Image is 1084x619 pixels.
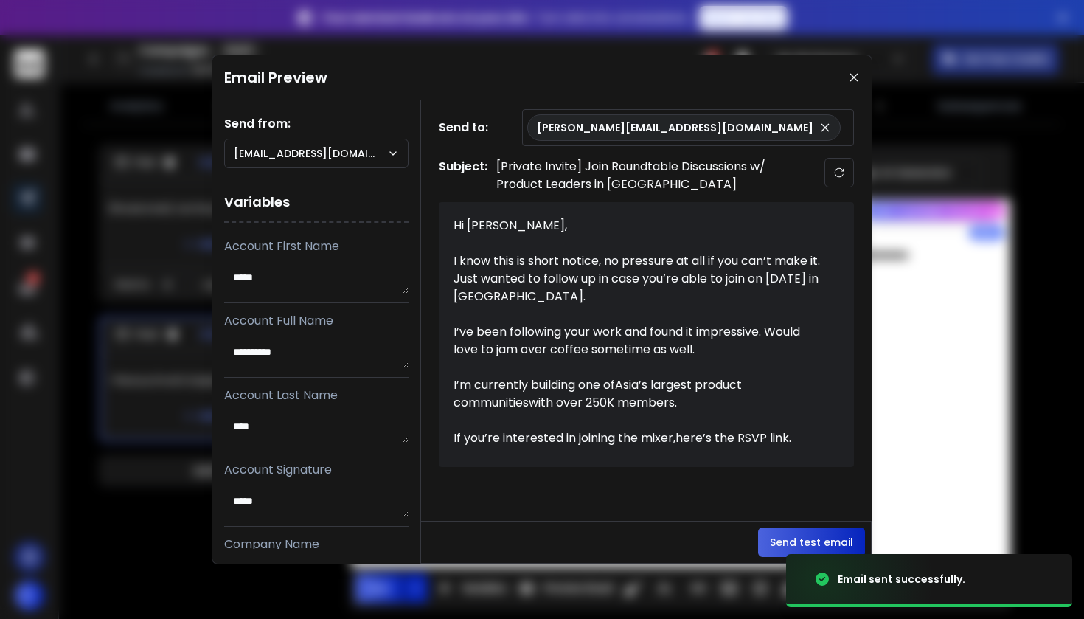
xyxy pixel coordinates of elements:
p: Account Full Name [224,312,409,330]
p: [EMAIL_ADDRESS][DOMAIN_NAME] [234,146,387,161]
div: I know this is short notice, no pressure at all if you can’t make it. Just wanted to follow up in... [454,252,822,305]
div: I’m currently building one of with over 250K members. [454,376,822,412]
p: [Private Invite] Join Roundtable Discussions w/ Product Leaders in [GEOGRAPHIC_DATA] [496,158,791,193]
div: I’ve been following your work and found it impressive. Would love to jam over coffee sometime as ... [454,323,822,359]
h1: Email Preview [224,67,327,88]
div: Either way, would be great to stay in touch. [454,465,822,483]
h1: Subject: [439,158,487,193]
h1: Variables [224,183,409,223]
div: Hi [PERSON_NAME], [454,217,822,235]
h1: Send from: [224,115,409,133]
p: Account Signature [224,461,409,479]
p: Account Last Name [224,387,409,404]
h1: Send to: [439,119,498,136]
p: Company Name [224,536,409,553]
div: Email sent successfully. [838,572,965,587]
p: Account First Name [224,238,409,255]
div: If you’re interested in joining the mixer, . [454,429,822,447]
a: here’s the RSVP link [675,429,789,446]
button: Send test email [758,528,865,557]
p: [PERSON_NAME][EMAIL_ADDRESS][DOMAIN_NAME] [537,120,813,135]
a: Asia’s largest product communities [454,376,745,411]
